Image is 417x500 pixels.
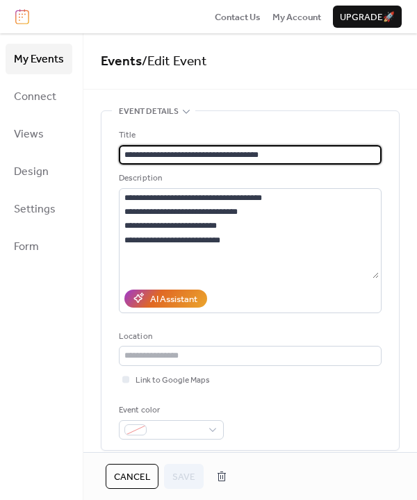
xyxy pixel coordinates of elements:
span: Connect [14,86,56,108]
img: logo [15,9,29,24]
a: Settings [6,194,72,224]
a: My Events [6,44,72,74]
div: Description [119,172,379,185]
button: Cancel [106,464,158,489]
span: My Events [14,49,64,71]
a: Form [6,231,72,262]
div: Event color [119,403,221,417]
a: Contact Us [215,10,261,24]
button: AI Assistant [124,290,207,308]
span: Event details [119,105,179,119]
a: Views [6,119,72,149]
div: AI Assistant [150,292,197,306]
span: Upgrade 🚀 [340,10,395,24]
span: / Edit Event [142,49,207,74]
span: Link to Google Maps [136,374,210,387]
a: Events [101,49,142,74]
div: Title [119,128,379,142]
button: Upgrade🚀 [333,6,402,28]
div: Location [119,330,379,344]
a: Design [6,156,72,187]
span: Design [14,161,49,183]
span: Cancel [114,470,150,484]
span: Views [14,124,44,146]
span: Form [14,236,39,258]
span: Settings [14,199,56,221]
a: Connect [6,81,72,112]
a: My Account [272,10,321,24]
